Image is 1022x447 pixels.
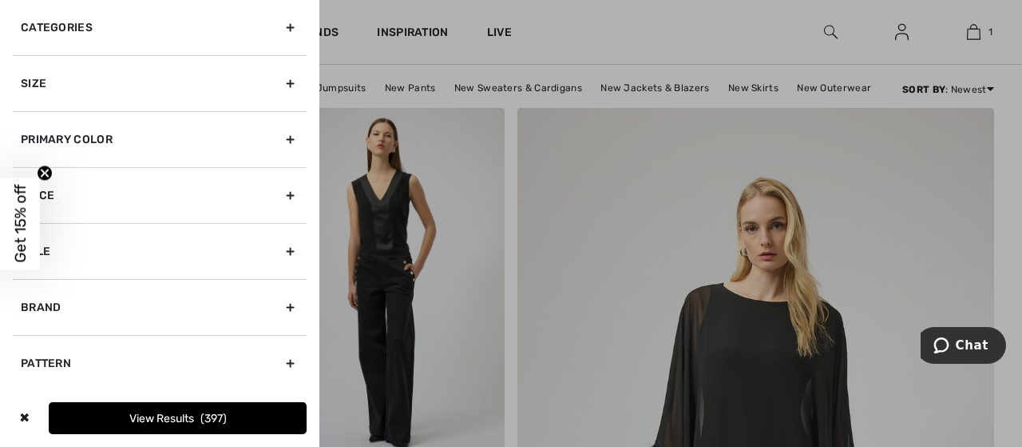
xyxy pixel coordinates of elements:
div: Pattern [13,335,307,391]
div: ✖ [13,402,36,434]
span: 397 [200,412,227,425]
div: Size [13,55,307,111]
iframe: Opens a widget where you can chat to one of our agents [921,327,1006,367]
button: View Results397 [49,402,307,434]
div: Sale [13,223,307,279]
button: Close teaser [37,165,53,181]
div: Price [13,167,307,223]
div: Primary Color [13,111,307,167]
span: Get 15% off [11,185,30,263]
div: Brand [13,279,307,335]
